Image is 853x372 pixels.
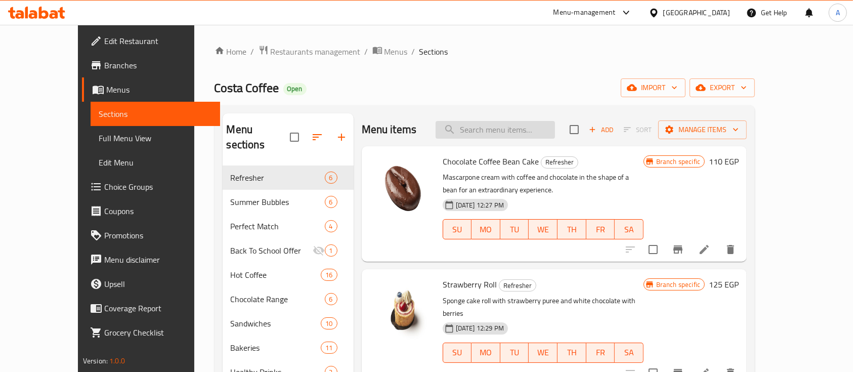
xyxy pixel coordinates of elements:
[541,156,578,168] span: Refresher
[452,323,508,333] span: [DATE] 12:29 PM
[99,132,212,144] span: Full Menu View
[223,287,354,311] div: Chocolate Range6
[104,326,212,339] span: Grocery Checklist
[223,263,354,287] div: Hot Coffee16
[231,293,325,305] span: Chocolate Range
[587,124,615,136] span: Add
[652,280,704,290] span: Branch specific
[99,108,212,120] span: Sections
[215,76,279,99] span: Costa Coffee
[590,222,611,237] span: FR
[443,343,472,363] button: SU
[412,46,415,58] li: /
[223,166,354,190] div: Refresher6
[231,317,321,329] div: Sandwiches
[372,45,408,58] a: Menus
[104,278,212,290] span: Upsell
[231,172,325,184] span: Refresher
[104,229,212,241] span: Promotions
[82,29,221,53] a: Edit Restaurant
[590,345,611,360] span: FR
[325,220,337,232] div: items
[231,220,325,232] div: Perfect Match
[504,222,525,237] span: TU
[663,7,730,18] div: [GEOGRAPHIC_DATA]
[231,269,321,281] span: Hot Coffee
[436,121,555,139] input: search
[325,197,337,207] span: 6
[271,46,361,58] span: Restaurants management
[231,196,325,208] div: Summer Bubbles
[586,219,615,239] button: FR
[91,150,221,175] a: Edit Menu
[215,46,247,58] a: Home
[443,219,472,239] button: SU
[443,277,497,292] span: Strawberry Roll
[585,122,617,138] button: Add
[615,343,644,363] button: SA
[385,46,408,58] span: Menus
[617,122,658,138] span: Select section first
[533,345,553,360] span: WE
[836,7,840,18] span: A
[104,302,212,314] span: Coverage Report
[329,125,354,149] button: Add section
[321,342,337,354] div: items
[504,345,525,360] span: TU
[690,78,755,97] button: export
[325,295,337,304] span: 6
[325,173,337,183] span: 6
[82,296,221,320] a: Coverage Report
[284,127,305,148] span: Select all sections
[472,343,500,363] button: MO
[709,154,739,169] h6: 110 EGP
[585,122,617,138] span: Add item
[586,343,615,363] button: FR
[476,345,496,360] span: MO
[251,46,254,58] li: /
[558,219,586,239] button: TH
[82,272,221,296] a: Upsell
[223,311,354,336] div: Sandwiches10
[321,269,337,281] div: items
[443,295,644,320] p: Sponge cake roll with strawberry puree and white chocolate with berries
[104,205,212,217] span: Coupons
[231,342,321,354] span: Bakeries
[533,222,553,237] span: WE
[500,343,529,363] button: TU
[562,345,582,360] span: TH
[562,222,582,237] span: TH
[619,345,639,360] span: SA
[529,219,558,239] button: WE
[447,222,468,237] span: SU
[283,85,307,93] span: Open
[564,119,585,140] span: Select section
[370,154,435,219] img: Chocolate Coffee Bean Cake
[443,171,644,196] p: Mascarpone cream with coffee and chocolate in the shape of a bean for an extraordinary experience.
[83,354,108,367] span: Version:
[443,154,539,169] span: Chocolate Coffee Bean Cake
[104,181,212,193] span: Choice Groups
[615,219,644,239] button: SA
[698,81,747,94] span: export
[643,239,664,260] span: Select to update
[558,343,586,363] button: TH
[658,120,747,139] button: Manage items
[259,45,361,58] a: Restaurants management
[231,244,313,257] span: Back To School Offer
[362,122,417,137] h2: Menu items
[419,46,448,58] span: Sections
[109,354,125,367] span: 1.0.0
[325,172,337,184] div: items
[104,59,212,71] span: Branches
[283,83,307,95] div: Open
[104,254,212,266] span: Menu disclaimer
[91,126,221,150] a: Full Menu View
[619,222,639,237] span: SA
[99,156,212,169] span: Edit Menu
[82,77,221,102] a: Menus
[82,223,221,247] a: Promotions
